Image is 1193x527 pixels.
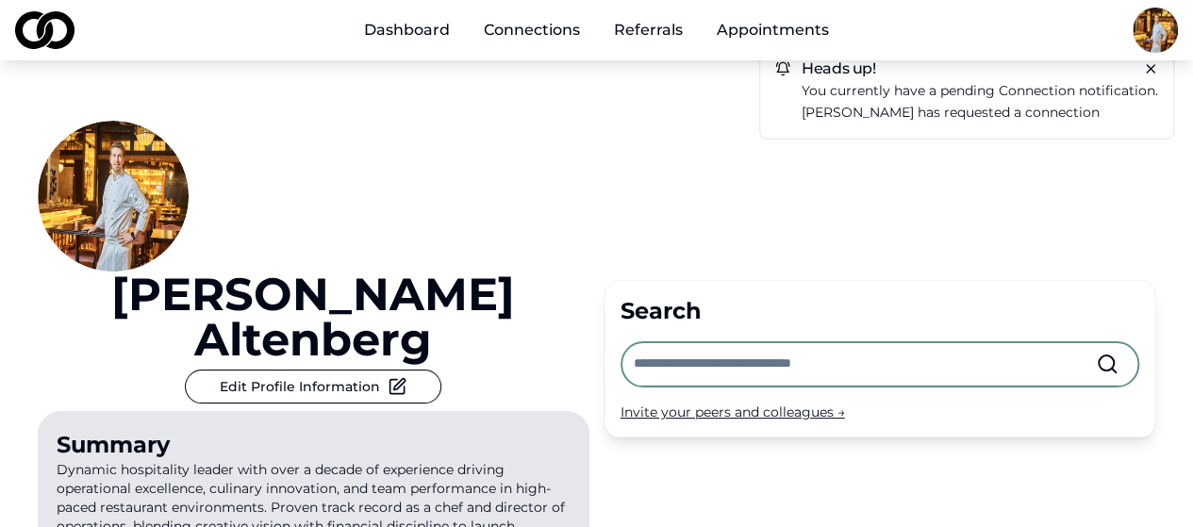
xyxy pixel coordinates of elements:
[38,272,589,362] a: [PERSON_NAME] Altenberg
[1133,8,1178,53] img: d3a2b2ac-0dd2-4e1b-8ec3-28b67e22e4ac-resident_import_resident_wp-content_uploads_2022_12_Copy-of-...
[57,430,571,460] div: Summary
[999,82,1075,99] span: connection
[349,11,465,49] a: Dashboard
[469,11,595,49] a: Connections
[702,11,844,49] a: Appointments
[802,80,1158,124] a: You currently have a pending connection notification.[PERSON_NAME] has requested a connection
[802,102,1158,124] p: [PERSON_NAME] has requested a connection
[38,121,189,272] img: d3a2b2ac-0dd2-4e1b-8ec3-28b67e22e4ac-resident_import_resident_wp-content_uploads_2022_12_Copy-of-...
[349,11,844,49] nav: Main
[775,61,1158,76] h5: Heads up!
[15,11,75,49] img: logo
[621,403,1140,421] div: Invite your peers and colleagues →
[599,11,698,49] a: Referrals
[185,370,441,403] button: Edit Profile Information
[621,296,1140,326] div: Search
[802,82,1158,99] span: You currently have a pending notification.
